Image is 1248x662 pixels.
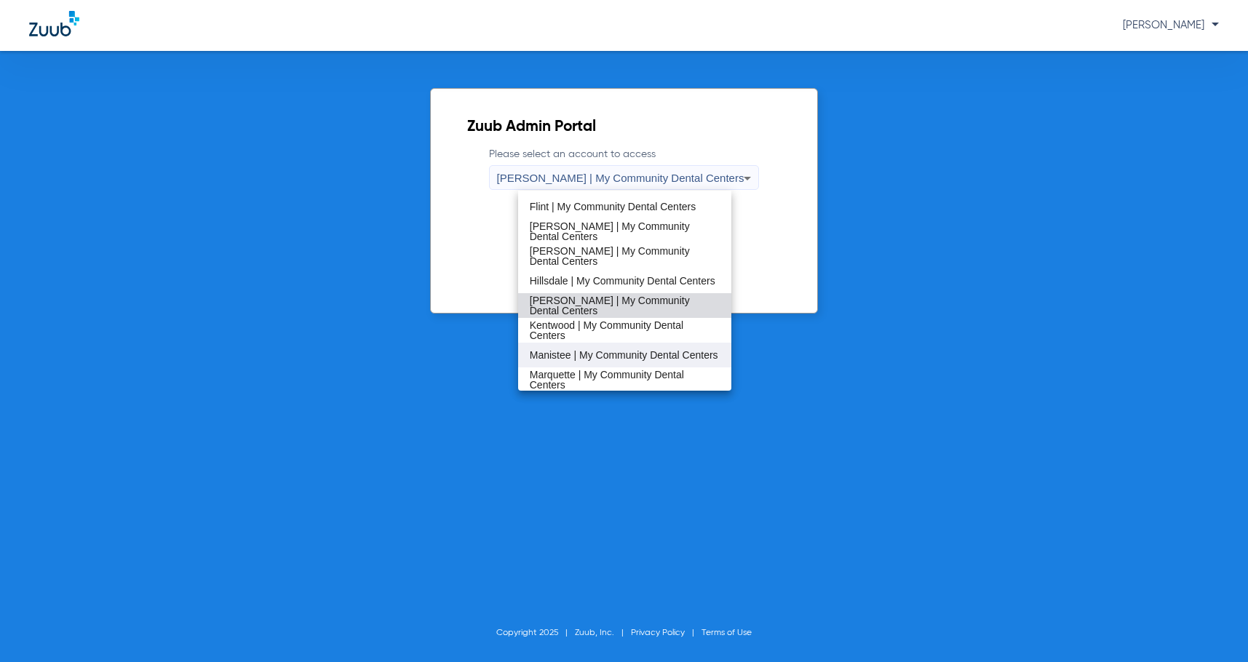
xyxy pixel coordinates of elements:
[530,246,720,266] span: [PERSON_NAME] | My Community Dental Centers
[530,295,720,316] span: [PERSON_NAME] | My Community Dental Centers
[530,172,720,192] span: [GEOGRAPHIC_DATA] | My Community Dental Centers
[530,202,696,212] span: Flint | My Community Dental Centers
[530,370,720,390] span: Marquette | My Community Dental Centers
[530,276,715,286] span: Hillsdale | My Community Dental Centers
[530,320,720,340] span: Kentwood | My Community Dental Centers
[1175,592,1248,662] iframe: Chat Widget
[530,221,720,242] span: [PERSON_NAME] | My Community Dental Centers
[530,350,718,360] span: Manistee | My Community Dental Centers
